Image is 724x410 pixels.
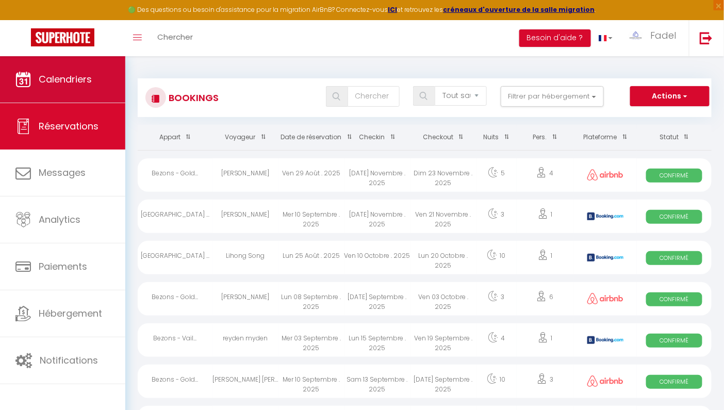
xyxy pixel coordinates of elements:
[443,5,595,14] a: créneaux d'ouverture de la salle migration
[150,20,201,56] a: Chercher
[39,73,92,86] span: Calendriers
[637,125,712,150] th: Sort by status
[680,364,716,402] iframe: Chat
[574,125,637,150] th: Sort by channel
[39,307,102,320] span: Hébergement
[650,29,676,42] span: Fadel
[348,86,400,107] input: Chercher
[476,125,517,150] th: Sort by nights
[700,31,713,44] img: logout
[630,86,710,107] button: Actions
[388,5,398,14] a: ICI
[519,29,591,47] button: Besoin d'aide ?
[157,31,193,42] span: Chercher
[278,125,344,150] th: Sort by booking date
[212,125,278,150] th: Sort by guest
[8,4,39,35] button: Ouvrir le widget de chat LiveChat
[628,31,644,40] img: ...
[410,125,476,150] th: Sort by checkout
[344,125,410,150] th: Sort by checkin
[501,86,604,107] button: Filtrer par hébergement
[620,20,689,56] a: ... Fadel
[31,28,94,46] img: Super Booking
[517,125,574,150] th: Sort by people
[39,213,80,226] span: Analytics
[39,120,98,133] span: Réservations
[39,260,87,273] span: Paiements
[40,354,98,367] span: Notifications
[166,86,219,109] h3: Bookings
[39,166,86,179] span: Messages
[138,125,212,150] th: Sort by rentals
